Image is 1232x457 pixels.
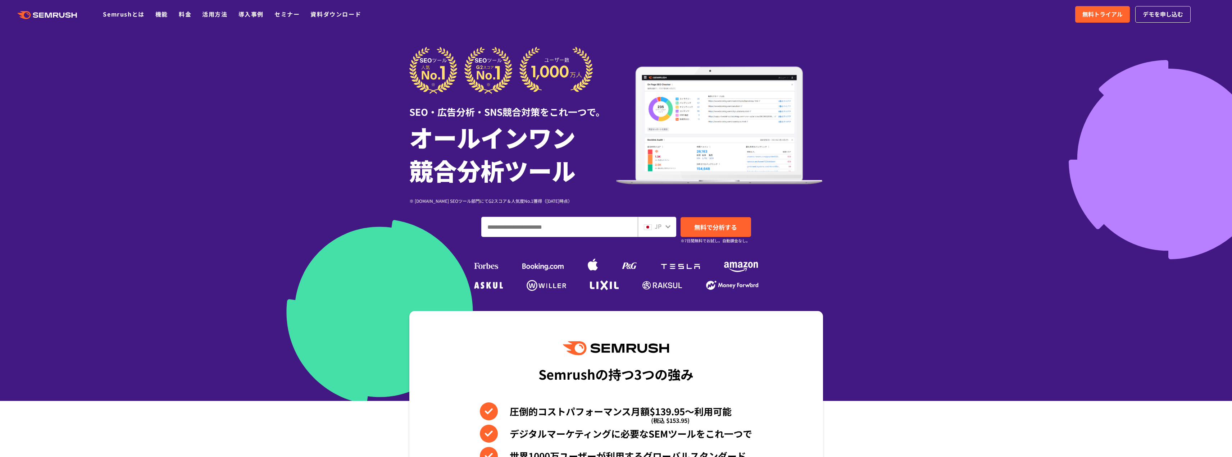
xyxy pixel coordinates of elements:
img: Semrush [563,341,669,355]
span: (税込 $153.95) [651,411,690,429]
small: ※7日間無料でお試し。自動課金なし。 [681,237,750,244]
a: セミナー [274,10,300,18]
h1: オールインワン 競合分析ツール [409,120,616,187]
span: JP [655,222,662,230]
li: デジタルマーケティングに必要なSEMツールをこれ一つで [480,425,752,443]
a: 無料で分析する [681,217,751,237]
a: 導入事例 [238,10,264,18]
div: ※ [DOMAIN_NAME] SEOツール部門にてG2スコア＆人気度No.1獲得（[DATE]時点） [409,197,616,204]
a: Semrushとは [103,10,144,18]
li: 圧倒的コストパフォーマンス月額$139.95〜利用可能 [480,402,752,420]
a: 資料ダウンロード [310,10,361,18]
a: 活用方法 [202,10,227,18]
span: デモを申し込む [1143,10,1183,19]
a: デモを申し込む [1135,6,1191,23]
span: 無料トライアル [1082,10,1123,19]
span: 無料で分析する [694,223,737,232]
a: 機能 [155,10,168,18]
div: SEO・広告分析・SNS競合対策をこれ一つで。 [409,94,616,119]
a: 無料トライアル [1075,6,1130,23]
a: 料金 [179,10,191,18]
div: Semrushの持つ3つの強み [538,361,694,387]
input: ドメイン、キーワードまたはURLを入力してください [482,217,637,237]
